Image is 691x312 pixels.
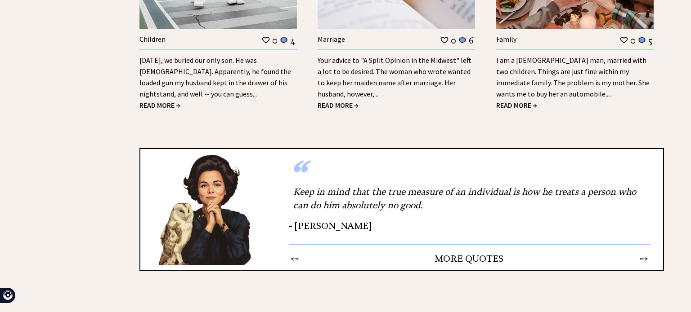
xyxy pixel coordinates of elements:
[318,56,471,98] a: Your advice to "A Split Opinion in the Midwest" left a lot to be desired. The woman who wrote wan...
[279,36,288,44] img: message_round%201.png
[289,221,650,231] div: - [PERSON_NAME]
[139,35,166,44] a: Children
[290,253,299,264] td: ←
[450,35,457,46] td: 0
[139,56,291,98] a: [DATE], we buried our only son. He was [DEMOGRAPHIC_DATA]. Apparently, he found the loaded gun my...
[458,36,467,44] img: message_round%201.png
[329,253,610,264] center: MORE QUOTES
[289,180,650,216] div: Keep in mind that the true measure of an individual is how he treats a person who can do him abso...
[619,36,628,44] img: heart_outline%201.png
[440,36,449,44] img: heart_outline%201.png
[630,35,636,46] td: 0
[139,101,180,110] a: READ MORE →
[140,149,275,265] img: Ann8%20v2%20lg.png
[261,36,270,44] img: heart_outline%201.png
[496,101,537,110] a: READ MORE →
[496,56,650,98] a: I am a [DEMOGRAPHIC_DATA] man, married with two children. Things are just fine within my immediat...
[637,36,646,44] img: message_round%201.png
[318,35,345,44] a: Marriage
[496,35,516,44] a: Family
[289,171,650,180] div: “
[639,253,649,264] td: →
[272,35,278,46] td: 0
[648,35,653,46] td: 5
[290,35,296,46] td: 4
[318,101,359,110] a: READ MORE →
[468,35,474,46] td: 6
